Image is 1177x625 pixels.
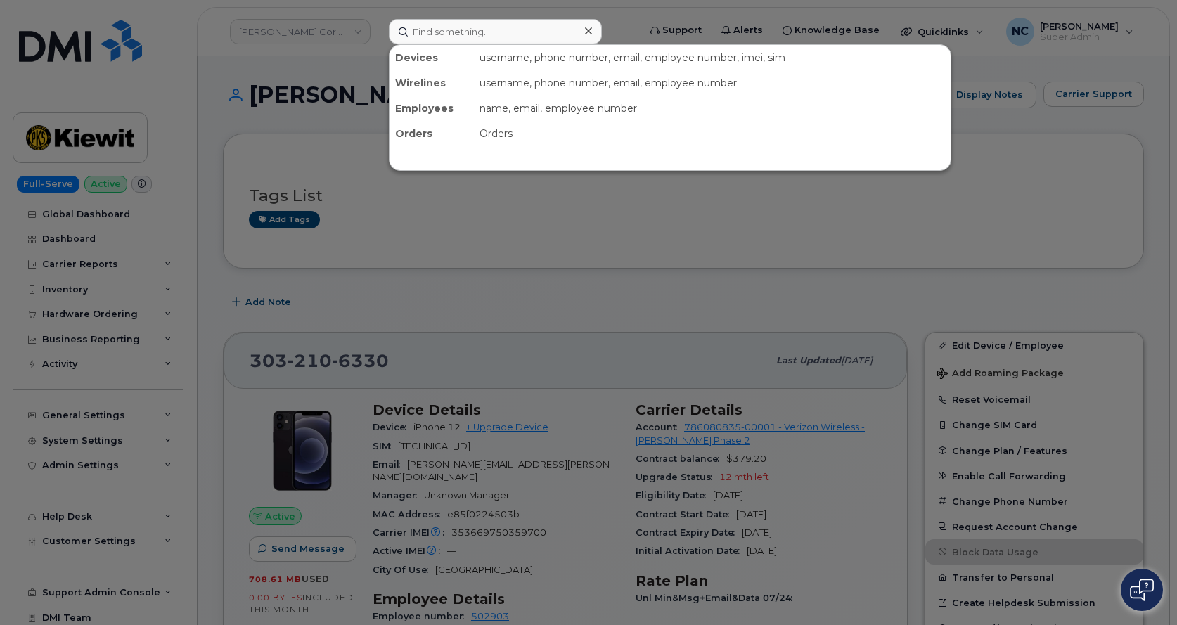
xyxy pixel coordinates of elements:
[474,70,951,96] div: username, phone number, email, employee number
[390,96,474,121] div: Employees
[474,121,951,146] div: Orders
[474,96,951,121] div: name, email, employee number
[1130,579,1154,601] img: Open chat
[474,45,951,70] div: username, phone number, email, employee number, imei, sim
[390,121,474,146] div: Orders
[390,70,474,96] div: Wirelines
[390,45,474,70] div: Devices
